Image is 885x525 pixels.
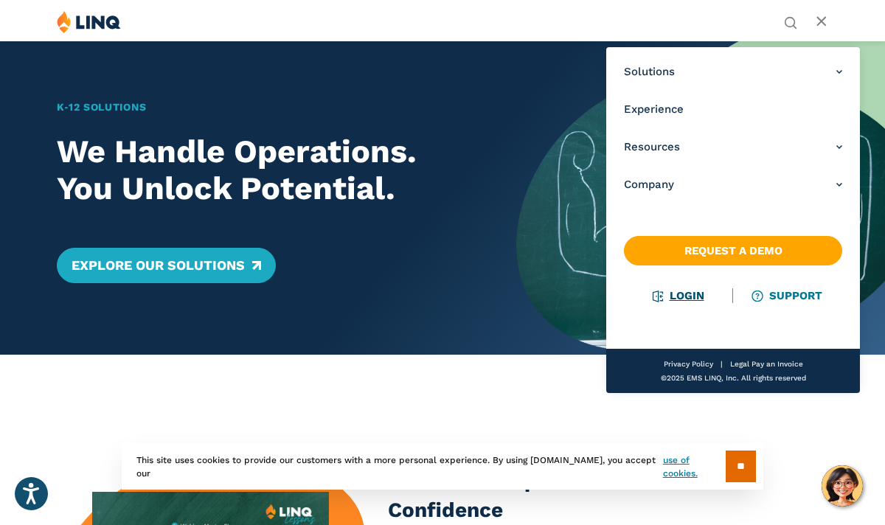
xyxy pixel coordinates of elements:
a: Login [653,289,704,302]
span: Solutions [624,64,675,80]
button: Hello, have a question? Let’s chat. [822,465,863,507]
a: Resources [624,139,842,155]
h1: K‑12 Solutions [57,100,480,115]
img: Home Banner [516,41,885,355]
span: ©2025 EMS LINQ, Inc. All rights reserved [661,374,806,382]
a: Company [624,177,842,192]
span: Experience [624,102,684,117]
button: Open Search Bar [784,15,797,28]
a: Pay an Invoice [752,360,803,368]
a: Legal [730,360,749,368]
nav: Primary Navigation [606,47,860,393]
div: This site uses cookies to provide our customers with a more personal experience. By using [DOMAIN... [122,443,763,490]
span: Company [624,177,674,192]
a: Experience [624,102,842,117]
a: Privacy Policy [664,360,713,368]
h2: We Handle Operations. You Unlock Potential. [57,133,480,207]
a: Request a Demo [624,236,842,265]
a: use of cookies. [663,453,726,480]
nav: Utility Navigation [784,10,797,28]
img: LINQ | K‑12 Software [57,10,121,33]
a: Solutions [624,64,842,80]
a: Explore Our Solutions [57,248,276,283]
span: Resources [624,139,680,155]
button: Open Main Menu [816,14,828,30]
h3: Master Class: Solving K-12 Nutrition’s Top 5 Obstacles With Confidence [388,437,763,525]
a: Support [753,289,822,302]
